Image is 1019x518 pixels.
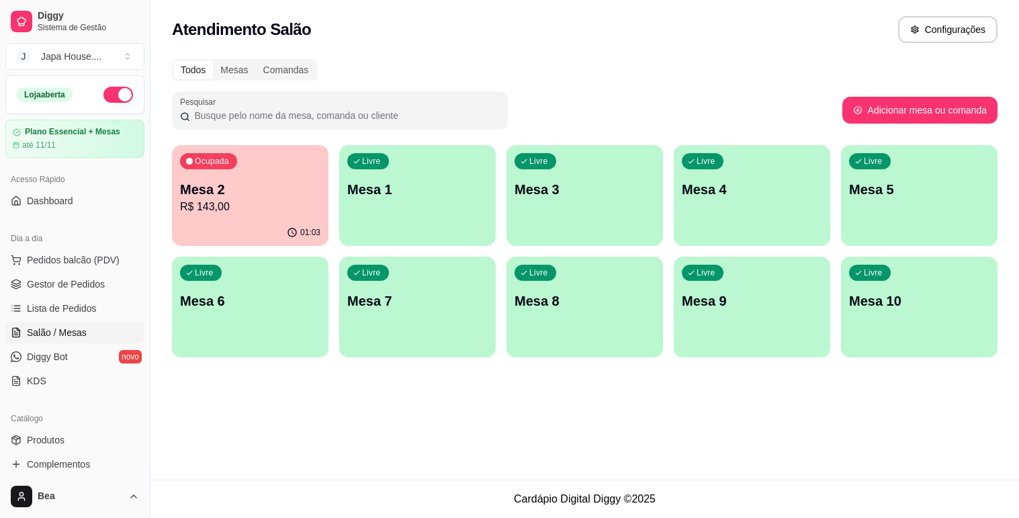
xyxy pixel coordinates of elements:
p: Livre [529,156,548,167]
a: Gestor de Pedidos [5,273,144,295]
span: Salão / Mesas [27,326,87,339]
button: Configurações [898,16,998,43]
button: LivreMesa 1 [339,145,496,246]
p: Mesa 7 [347,292,488,310]
p: Livre [529,267,548,278]
a: Salão / Mesas [5,322,144,343]
span: Pedidos balcão (PDV) [27,253,120,267]
div: Japa House. ... [41,50,101,63]
button: Bea [5,480,144,513]
p: Mesa 9 [682,292,822,310]
input: Pesquisar [190,109,500,122]
p: R$ 143,00 [180,199,320,215]
p: Mesa 10 [849,292,989,310]
p: Livre [362,267,381,278]
p: Livre [195,267,214,278]
p: Livre [864,267,883,278]
span: Produtos [27,433,64,447]
p: Mesa 2 [180,180,320,199]
a: Lista de Pedidos [5,298,144,319]
a: DiggySistema de Gestão [5,5,144,38]
p: Mesa 5 [849,180,989,199]
p: Mesa 6 [180,292,320,310]
button: LivreMesa 6 [172,257,328,357]
div: Loja aberta [17,87,73,102]
button: Pedidos balcão (PDV) [5,249,144,271]
button: LivreMesa 8 [506,257,663,357]
footer: Cardápio Digital Diggy © 2025 [150,480,1019,518]
span: Sistema de Gestão [38,22,139,33]
span: Bea [38,490,123,503]
div: Dia a dia [5,228,144,249]
button: Select a team [5,43,144,70]
span: Lista de Pedidos [27,302,97,315]
label: Pesquisar [180,96,220,107]
button: LivreMesa 3 [506,145,663,246]
p: Livre [362,156,381,167]
button: LivreMesa 5 [841,145,998,246]
div: Todos [173,60,213,79]
article: até 11/11 [22,140,56,150]
span: Diggy Bot [27,350,68,363]
a: Complementos [5,454,144,475]
button: LivreMesa 9 [674,257,830,357]
p: 01:03 [300,227,320,238]
div: Acesso Rápido [5,169,144,190]
button: Alterar Status [103,87,133,103]
p: Mesa 3 [515,180,655,199]
button: Adicionar mesa ou comanda [842,97,998,124]
span: Gestor de Pedidos [27,277,105,291]
a: KDS [5,370,144,392]
span: Complementos [27,458,90,471]
a: Diggy Botnovo [5,346,144,368]
p: Mesa 4 [682,180,822,199]
p: Livre [864,156,883,167]
a: Dashboard [5,190,144,212]
h2: Atendimento Salão [172,19,311,40]
article: Plano Essencial + Mesas [25,127,120,137]
span: J [17,50,30,63]
button: OcupadaMesa 2R$ 143,0001:03 [172,145,328,246]
div: Mesas [213,60,255,79]
p: Livre [697,156,715,167]
button: LivreMesa 4 [674,145,830,246]
p: Mesa 1 [347,180,488,199]
p: Livre [697,267,715,278]
span: KDS [27,374,46,388]
button: LivreMesa 10 [841,257,998,357]
a: Plano Essencial + Mesasaté 11/11 [5,120,144,158]
p: Mesa 8 [515,292,655,310]
span: Dashboard [27,194,73,208]
button: LivreMesa 7 [339,257,496,357]
span: Diggy [38,10,139,22]
div: Catálogo [5,408,144,429]
p: Ocupada [195,156,229,167]
a: Produtos [5,429,144,451]
div: Comandas [256,60,316,79]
